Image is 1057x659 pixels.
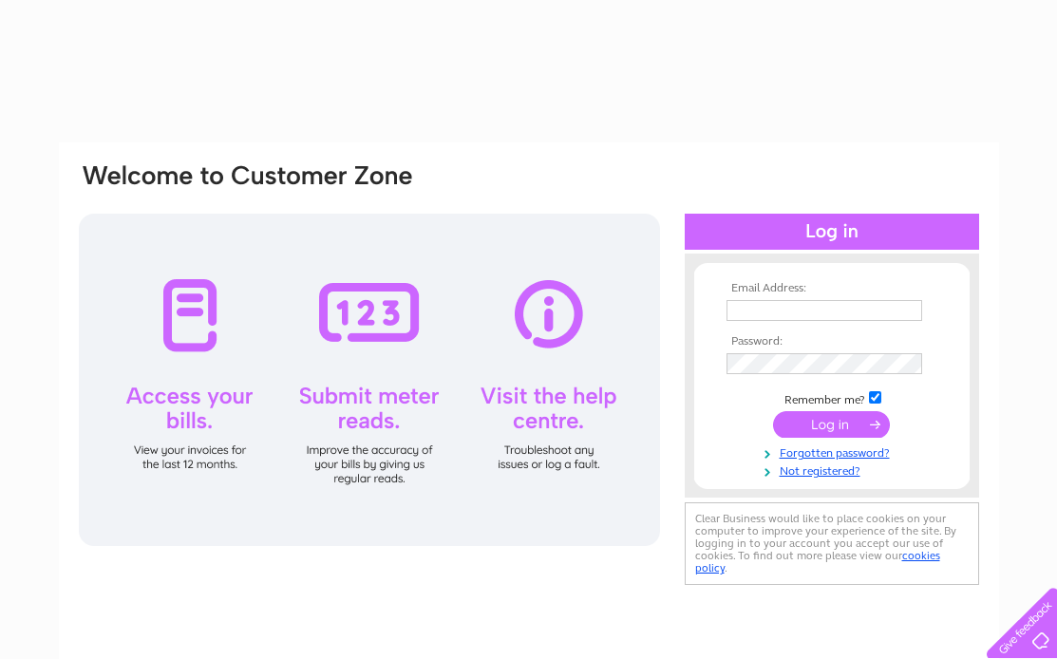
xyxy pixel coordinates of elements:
[722,388,942,407] td: Remember me?
[722,282,942,295] th: Email Address:
[695,549,940,574] a: cookies policy
[722,335,942,348] th: Password:
[727,461,942,479] a: Not registered?
[685,502,979,585] div: Clear Business would like to place cookies on your computer to improve your experience of the sit...
[773,411,890,438] input: Submit
[727,442,942,461] a: Forgotten password?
